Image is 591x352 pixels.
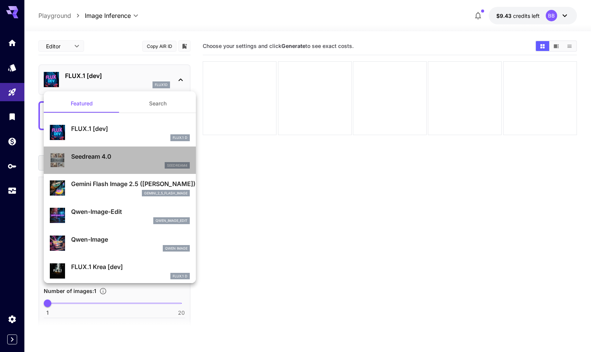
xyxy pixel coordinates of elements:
p: Qwen-Image [71,235,190,244]
div: FLUX.1 Krea [dev]FLUX.1 D [50,259,190,282]
button: Search [120,94,196,113]
p: Qwen Image [165,246,187,251]
p: Qwen-Image-Edit [71,207,190,216]
div: FLUX.1 [dev]FLUX.1 D [50,121,190,144]
div: Qwen-ImageQwen Image [50,232,190,255]
p: seedream4 [167,163,187,168]
p: Gemini Flash Image 2.5 ([PERSON_NAME]) [71,179,190,188]
p: FLUX.1 D [173,274,187,279]
button: Featured [44,94,120,113]
p: Seedream 4.0 [71,152,190,161]
p: FLUX.1 D [173,135,187,140]
p: qwen_image_edit [156,218,187,223]
div: Qwen-Image-Editqwen_image_edit [50,204,190,227]
p: gemini_2_5_flash_image [144,191,187,196]
p: FLUX.1 [dev] [71,124,190,133]
p: FLUX.1 Krea [dev] [71,262,190,271]
div: Seedream 4.0seedream4 [50,149,190,172]
div: Gemini Flash Image 2.5 ([PERSON_NAME])gemini_2_5_flash_image [50,176,190,199]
